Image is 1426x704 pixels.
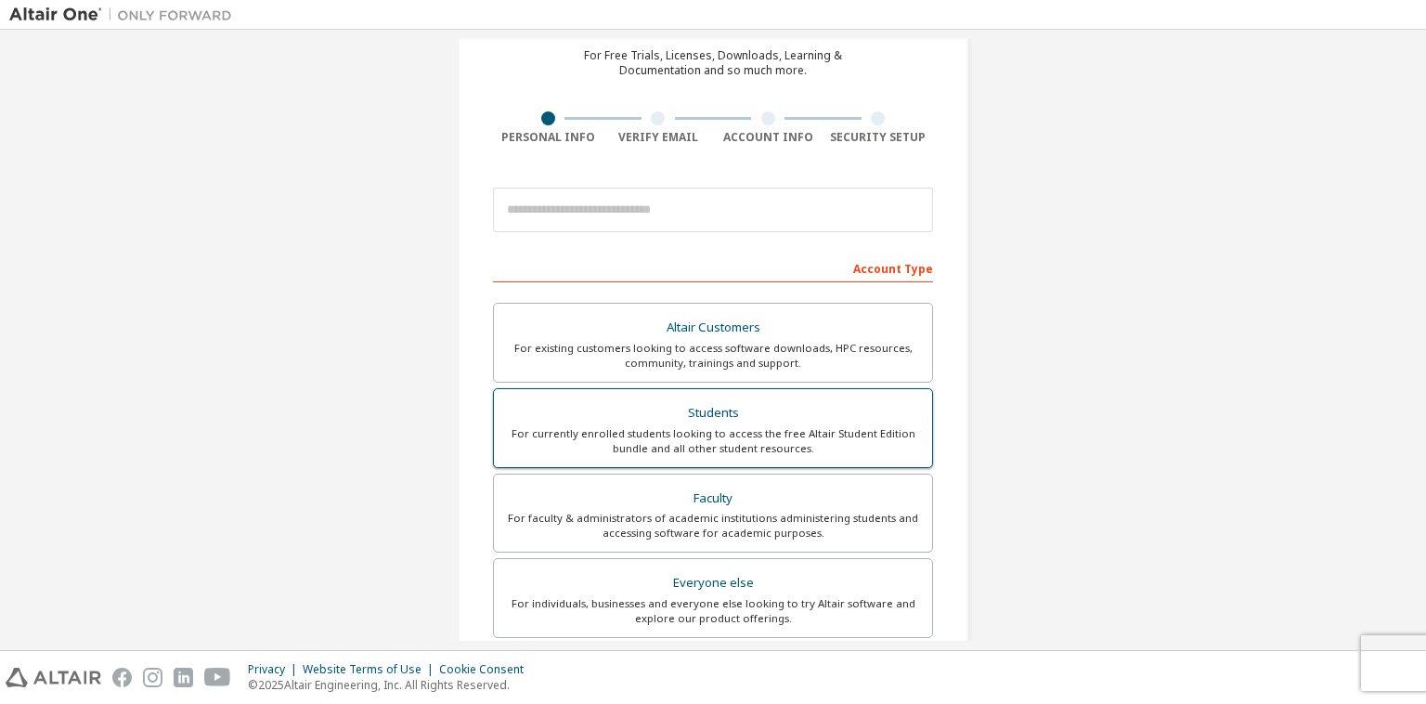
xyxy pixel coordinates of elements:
div: Account Type [493,253,933,282]
div: Faculty [505,486,921,512]
div: For faculty & administrators of academic institutions administering students and accessing softwa... [505,511,921,541]
div: Verify Email [603,130,714,145]
div: For individuals, businesses and everyone else looking to try Altair software and explore our prod... [505,596,921,626]
img: facebook.svg [112,668,132,687]
img: Altair One [9,6,241,24]
div: Cookie Consent [439,662,535,677]
div: Everyone else [505,570,921,596]
div: Privacy [248,662,303,677]
img: linkedin.svg [174,668,193,687]
div: Security Setup [823,130,934,145]
div: For currently enrolled students looking to access the free Altair Student Edition bundle and all ... [505,426,921,456]
div: Students [505,400,921,426]
div: Altair Customers [505,315,921,341]
div: For Free Trials, Licenses, Downloads, Learning & Documentation and so much more. [584,48,842,78]
p: © 2025 Altair Engineering, Inc. All Rights Reserved. [248,677,535,693]
img: altair_logo.svg [6,668,101,687]
div: Personal Info [493,130,603,145]
div: Account Info [713,130,823,145]
img: instagram.svg [143,668,162,687]
img: youtube.svg [204,668,231,687]
div: For existing customers looking to access software downloads, HPC resources, community, trainings ... [505,341,921,371]
div: Website Terms of Use [303,662,439,677]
